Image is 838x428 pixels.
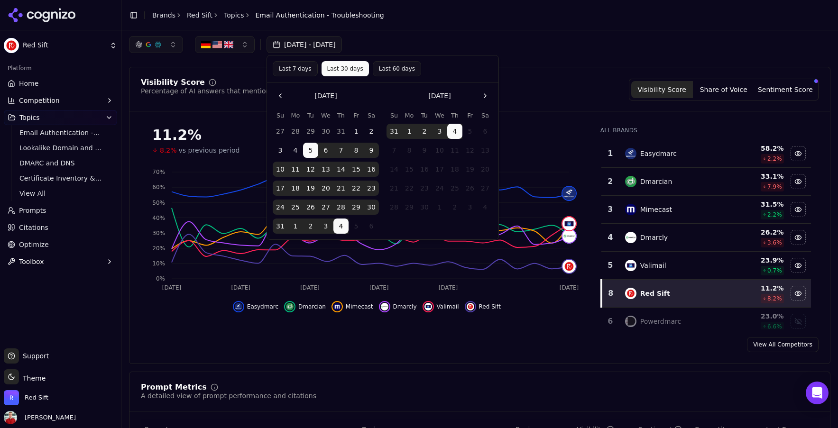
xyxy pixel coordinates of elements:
div: 3 [605,204,616,215]
button: Tuesday, September 2nd, 2025, selected [417,124,432,139]
a: View All [16,187,106,200]
a: DMARC and DNS [16,156,106,170]
button: Saturday, August 2nd, 2025 [364,124,379,139]
span: Dmarcian [298,303,326,310]
table: September 2025 [387,111,493,215]
button: Saturday, August 30th, 2025, selected [364,200,379,215]
th: Wednesday [432,111,447,120]
div: 6 [605,316,616,327]
button: Monday, September 1st, 2025, selected [288,219,303,234]
button: Tuesday, September 2nd, 2025, selected [303,219,318,234]
tspan: 20% [152,245,165,252]
img: Red Sift [4,38,19,53]
button: Share of Voice [693,81,755,98]
a: Brands [152,11,175,19]
button: Hide dmarcian data [284,301,326,312]
button: Sunday, August 10th, 2025, selected [273,162,288,177]
img: dmarcly [625,232,636,243]
tspan: 60% [152,184,165,191]
tr: 5valimailValimail23.9%0.7%Hide valimail data [601,252,811,280]
img: easydmarc [625,148,636,159]
div: 31.5 % [730,200,784,209]
button: Open organization switcher [4,390,48,405]
button: Go to the Next Month [478,88,493,103]
a: Prompts [4,203,117,218]
button: Last 30 days [322,61,369,76]
span: Valimail [437,303,459,310]
div: Visibility Score [141,79,205,86]
button: Wednesday, August 27th, 2025, selected [318,200,333,215]
tr: 4dmarclyDmarcly26.2%3.6%Hide dmarcly data [601,224,811,252]
span: View All [19,189,102,198]
th: Monday [288,111,303,120]
button: Tuesday, August 12th, 2025, selected [303,162,318,177]
button: Wednesday, August 13th, 2025, selected [318,162,333,177]
button: Saturday, August 16th, 2025, selected [364,162,379,177]
button: Monday, July 28th, 2025 [288,124,303,139]
span: 7.9 % [767,183,782,191]
span: Dmarcly [393,303,417,310]
span: Red Sift [25,393,48,402]
img: powerdmarc [625,316,636,327]
button: Thursday, August 28th, 2025, selected [333,200,349,215]
div: 4 [605,232,616,243]
button: Hide red sift data [465,301,501,312]
table: August 2025 [273,111,379,234]
img: US [212,40,222,49]
span: Email Authentication - Troubleshooting [256,10,384,20]
th: Saturday [478,111,493,120]
tspan: [DATE] [439,284,458,291]
button: Last 60 days [373,61,421,76]
button: Sunday, August 3rd, 2025 [273,143,288,158]
img: mimecast [625,204,636,215]
img: red sift [467,303,474,310]
button: Thursday, August 14th, 2025, selected [333,162,349,177]
div: 5 [605,260,616,271]
span: 2.2 % [767,211,782,219]
button: Thursday, August 21st, 2025, selected [333,181,349,196]
a: Certificate Inventory & Monitoring [16,172,106,185]
div: 58.2 % [730,144,784,153]
tspan: [DATE] [560,284,579,291]
img: valimail [625,260,636,271]
tr: 1easydmarcEasydmarc58.2%2.2%Hide easydmarc data [601,140,811,168]
th: Monday [402,111,417,120]
span: 8.2 % [767,295,782,302]
a: Topics [224,10,244,20]
tr: 2dmarcianDmarcian33.1%7.9%Hide dmarcian data [601,168,811,196]
th: Thursday [447,111,462,120]
button: Friday, August 22nd, 2025, selected [349,181,364,196]
tr: 8red siftRed Sift11.2%8.2%Hide red sift data [601,280,811,308]
div: Prompt Metrics [141,383,207,391]
span: Mimecast [346,303,373,310]
button: Sunday, August 31st, 2025, selected [273,219,288,234]
th: Tuesday [417,111,432,120]
button: Hide dmarcly data [791,230,806,245]
img: GB [224,40,233,49]
button: Hide red sift data [791,286,806,301]
img: dmarcian [625,176,636,187]
span: Optimize [19,240,49,249]
button: [DATE] - [DATE] [267,36,342,53]
button: Wednesday, August 6th, 2025, selected [318,143,333,158]
span: Toolbox [19,257,44,266]
a: View All Competitors [747,337,819,352]
button: Go to the Previous Month [273,88,288,103]
a: Lookalike Domain and Brand Protection [16,141,106,155]
button: Hide valimail data [791,258,806,273]
button: Saturday, August 23rd, 2025, selected [364,181,379,196]
img: dmarcly [381,303,388,310]
button: Show powerdmarc data [791,314,806,329]
tspan: 10% [152,260,165,267]
a: Email Authentication - Top of Funnel [16,126,106,139]
button: Last 7 days [273,61,318,76]
span: Theme [19,374,46,382]
tspan: 40% [152,215,165,221]
img: easydmarc [562,187,576,200]
button: Visibility Score [631,81,693,98]
span: [PERSON_NAME] [21,413,76,422]
img: valimail [424,303,432,310]
button: Friday, August 29th, 2025, selected [349,200,364,215]
tspan: 50% [152,200,165,206]
button: Monday, August 25th, 2025, selected [288,200,303,215]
